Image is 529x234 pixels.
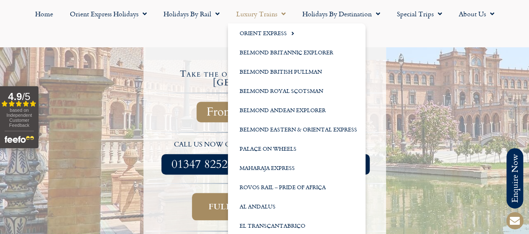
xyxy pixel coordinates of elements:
[150,139,262,150] p: call us now on
[228,139,365,158] a: Palace on Wheels
[207,107,325,117] span: From £1,695 per person
[147,69,385,87] h4: Take the opportunity to see the iconic [GEOGRAPHIC_DATA]
[155,4,228,23] a: Holidays by Rail
[228,177,365,197] a: Rovos Rail – Pride of Africa
[228,120,365,139] a: Belmond Eastern & Oriental Express
[228,43,365,62] a: Belmond Britannic Explorer
[192,193,340,220] a: Full itinerary & dates
[228,4,294,23] a: Luxury Trains
[450,4,503,23] a: About Us
[388,4,450,23] a: Special Trips
[4,4,525,43] nav: Menu
[228,158,365,177] a: Maharaja Express
[209,201,323,212] span: Full itinerary & dates
[228,100,365,120] a: Belmond Andean Explorer
[294,4,388,23] a: Holidays by Destination
[197,102,335,122] a: From £1,695 per person
[27,4,61,23] a: Home
[161,154,249,175] a: 01347 825292
[228,197,365,216] a: Al Andalus
[171,159,239,170] span: 01347 825292
[61,4,155,23] a: Orient Express Holidays
[228,62,365,81] a: Belmond British Pullman
[228,81,365,100] a: Belmond Royal Scotsman
[228,23,365,43] a: Orient Express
